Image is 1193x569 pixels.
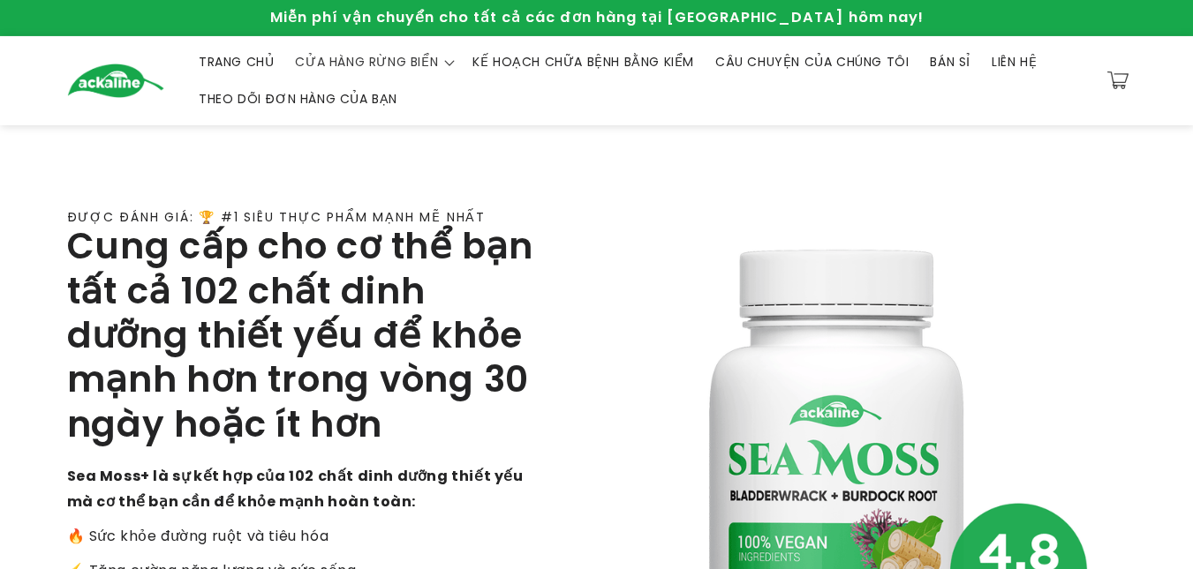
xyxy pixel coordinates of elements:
[188,43,284,80] a: TRANG CHỦ
[67,221,533,449] font: Cung cấp cho cơ thể bạn tất cả 102 chất dinh dưỡng thiết yếu để khỏe mạnh hơn trong vòng 30 ngày ...
[981,43,1047,80] a: LIÊN HỆ
[67,466,524,512] font: Sea Moss+ là sự kết hợp của 102 chất dinh dưỡng thiết yếu mà cơ thể bạn cần để khỏe mạnh hoàn toàn:
[715,53,909,71] font: CÂU CHUYỆN CỦA CHÚNG TÔI
[705,43,919,80] a: CÂU CHUYỆN CỦA CHÚNG TÔI
[919,43,981,80] a: BÁN SỈ
[199,53,274,71] font: TRANG CHỦ
[295,53,438,71] font: CỬA HÀNG RỪNG BIỂN
[992,53,1037,71] font: LIÊN HỆ
[284,43,462,80] summary: CỬA HÀNG RỪNG BIỂN
[67,526,329,546] font: 🔥 Sức khỏe đường ruột và tiêu hóa
[188,80,408,117] a: THEO DÕI ĐƠN HÀNG CỦA BẠN
[67,64,164,98] img: Ackaline
[930,53,970,71] font: BÁN SỈ
[462,43,705,80] a: KẾ HOẠCH CHỮA BỆNH BẰNG KIỂM
[472,53,694,71] font: KẾ HOẠCH CHỮA BỆNH BẰNG KIỂM
[67,208,487,226] font: ĐƯỢC ĐÁNH GIÁ: 🏆 #1 SIÊU THỰC PHẨM MẠNH MẼ NHẤT
[199,90,397,108] font: THEO DÕI ĐƠN HÀNG CỦA BẠN
[270,7,924,27] font: Miễn phí vận chuyển cho tất cả các đơn hàng tại [GEOGRAPHIC_DATA] hôm nay!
